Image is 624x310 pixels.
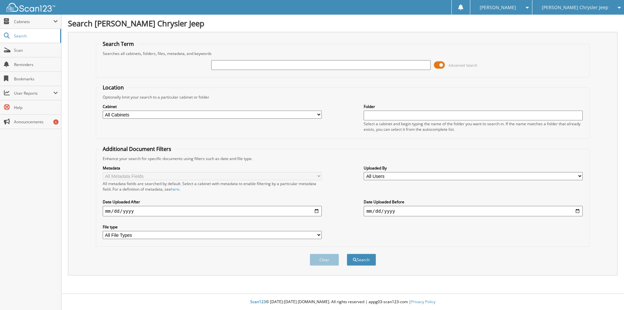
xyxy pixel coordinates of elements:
[99,145,175,153] legend: Additional Document Filters
[250,299,266,304] span: Scan123
[61,294,624,310] div: © [DATE]-[DATE] [DOMAIN_NAME]. All rights reserved | appg03-scan123-com |
[68,18,617,29] h1: Search [PERSON_NAME] Chrysler Jeep
[99,40,137,47] legend: Search Term
[103,104,322,109] label: Cabinet
[364,206,583,216] input: end
[99,94,586,100] div: Optionally limit your search to a particular cabinet or folder
[364,104,583,109] label: Folder
[542,6,608,9] span: [PERSON_NAME] Chrysler Jeep
[14,47,58,53] span: Scan
[310,254,339,266] button: Clear
[364,121,583,132] div: Select a cabinet and begin typing the name of the folder you want to search in. If the name match...
[53,119,58,125] div: 6
[103,224,322,230] label: File type
[14,105,58,110] span: Help
[103,181,322,192] div: All metadata fields are searched by default. Select a cabinet with metadata to enable filtering b...
[448,63,477,68] span: Advanced Search
[14,90,53,96] span: User Reports
[103,199,322,205] label: Date Uploaded After
[14,62,58,67] span: Reminders
[480,6,516,9] span: [PERSON_NAME]
[364,165,583,171] label: Uploaded By
[14,119,58,125] span: Announcements
[99,84,127,91] legend: Location
[14,19,53,24] span: Cabinets
[99,156,586,161] div: Enhance your search for specific documents using filters such as date and file type.
[347,254,376,266] button: Search
[171,186,179,192] a: here
[364,199,583,205] label: Date Uploaded Before
[411,299,435,304] a: Privacy Policy
[103,165,322,171] label: Metadata
[14,33,57,39] span: Search
[14,76,58,82] span: Bookmarks
[99,51,586,56] div: Searches all cabinets, folders, files, metadata, and keywords
[103,206,322,216] input: start
[6,3,55,12] img: scan123-logo-white.svg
